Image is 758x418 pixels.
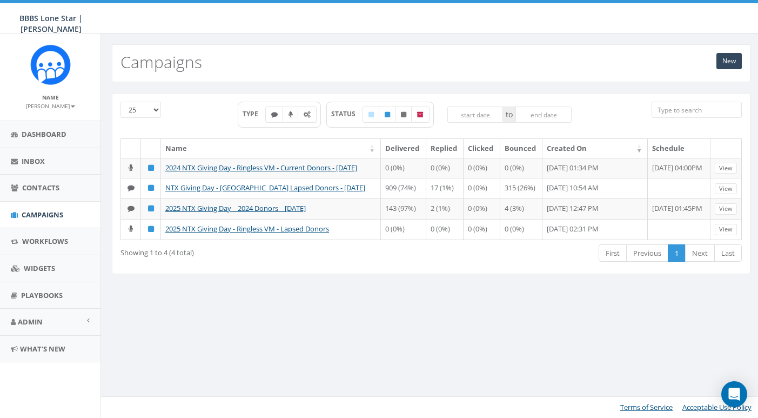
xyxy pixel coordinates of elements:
a: View [715,183,737,195]
td: 0 (0%) [500,158,543,178]
span: TYPE [243,109,266,118]
input: Type to search [652,102,742,118]
td: [DATE] 10:54 AM [542,178,648,198]
a: Previous [626,244,668,262]
span: Playbooks [21,290,63,300]
td: 315 (26%) [500,178,543,198]
a: View [715,224,737,235]
i: Published [148,225,154,233]
td: 0 (0%) [464,219,500,240]
span: BBBS Lone Star | [PERSON_NAME] [19,13,83,34]
th: Clicked [464,139,500,158]
a: Terms of Service [620,402,673,412]
td: 0 (0%) [464,198,500,219]
th: Delivered [381,139,426,158]
a: View [715,203,737,215]
td: 0 (0%) [464,178,500,198]
i: Ringless Voice Mail [289,111,293,118]
i: Published [148,184,154,191]
i: Ringless Voice Mail [129,164,133,171]
i: Automated Message [304,111,311,118]
div: Showing 1 to 4 (4 total) [120,243,370,258]
i: Ringless Voice Mail [129,225,133,233]
th: Name: activate to sort column ascending [161,139,381,158]
td: 17 (1%) [426,178,464,198]
label: Unpublished [395,107,412,123]
i: Published [148,164,154,171]
img: Rally_Corp_Icon_1.png [30,44,71,85]
label: Archived [411,107,430,123]
a: [PERSON_NAME] [26,101,75,110]
span: to [503,107,515,123]
td: 0 (0%) [381,158,426,178]
a: Next [685,244,715,262]
td: 0 (0%) [426,219,464,240]
a: 2025 NTX Giving Day _ 2024 Donors _ [DATE] [165,203,306,213]
td: [DATE] 01:45PM [648,198,710,219]
span: Dashboard [22,129,66,139]
label: Automated Message [298,107,317,123]
td: [DATE] 12:47 PM [542,198,648,219]
td: 0 (0%) [381,219,426,240]
td: 0 (0%) [464,158,500,178]
span: Workflows [22,236,68,246]
a: 2025 NTX Giving Day - Ringless VM - Lapsed Donors [165,224,329,234]
a: First [599,244,627,262]
th: Bounced [500,139,543,158]
a: 1 [668,244,686,262]
label: Ringless Voice Mail [283,107,299,123]
a: New [716,53,742,69]
td: 2 (1%) [426,198,464,219]
i: Text SMS [128,184,135,191]
a: Last [714,244,742,262]
label: Draft [363,107,380,123]
td: 4 (3%) [500,198,543,219]
td: [DATE] 01:34 PM [542,158,648,178]
th: Schedule [648,139,710,158]
a: Acceptable Use Policy [682,402,752,412]
i: Published [385,111,390,118]
a: View [715,163,737,174]
td: 0 (0%) [426,158,464,178]
div: Open Intercom Messenger [721,381,747,407]
a: 2024 NTX Giving Day - Ringless VM - Current Donors - [DATE] [165,163,357,172]
th: Replied [426,139,464,158]
small: Name [42,94,59,101]
i: Published [148,205,154,212]
i: Text SMS [128,205,135,212]
label: Text SMS [265,107,284,123]
i: Text SMS [271,111,278,118]
h2: Campaigns [120,53,202,71]
span: Widgets [24,263,55,273]
span: Admin [18,317,43,327]
small: [PERSON_NAME] [26,102,75,110]
td: 143 (97%) [381,198,426,219]
a: NTX Giving Day - [GEOGRAPHIC_DATA] Lapsed Donors - [DATE] [165,183,365,193]
span: STATUS [331,109,363,118]
label: Published [379,107,396,123]
span: What's New [20,344,65,354]
th: Created On: activate to sort column ascending [542,139,648,158]
input: start date [447,107,504,123]
input: end date [515,107,572,123]
span: Contacts [22,183,59,193]
span: Campaigns [22,210,63,220]
td: [DATE] 04:00PM [648,158,710,178]
td: 909 (74%) [381,178,426,198]
i: Draft [368,111,374,118]
td: [DATE] 02:31 PM [542,219,648,240]
span: Inbox [22,156,45,166]
i: Unpublished [401,111,406,118]
td: 0 (0%) [500,219,543,240]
